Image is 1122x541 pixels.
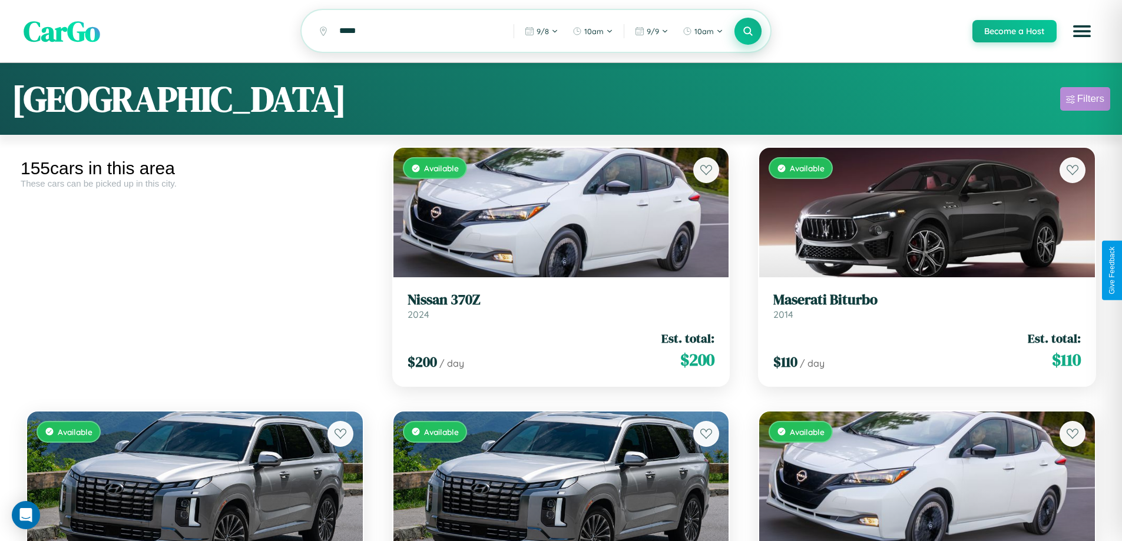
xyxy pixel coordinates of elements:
a: Nissan 370Z2024 [408,291,715,320]
div: 155 cars in this area [21,158,369,178]
span: Est. total: [661,330,714,347]
h1: [GEOGRAPHIC_DATA] [12,75,346,123]
button: 10am [677,22,729,41]
div: Give Feedback [1108,247,1116,294]
span: 2024 [408,308,429,320]
button: 10am [567,22,619,41]
h3: Nissan 370Z [408,291,715,308]
span: Available [790,163,825,173]
button: Filters [1060,87,1110,111]
span: 2014 [773,308,793,320]
span: Available [424,427,459,437]
span: CarGo [24,12,100,51]
span: 10am [584,26,604,36]
span: / day [439,357,464,369]
span: / day [800,357,825,369]
span: 9 / 8 [537,26,549,36]
span: Available [424,163,459,173]
h3: Maserati Biturbo [773,291,1081,308]
span: $ 200 [680,348,714,371]
button: 9/9 [629,22,674,41]
button: Open menu [1065,15,1098,48]
span: $ 110 [773,352,797,371]
span: Est. total: [1028,330,1081,347]
button: 9/8 [519,22,564,41]
span: 10am [694,26,714,36]
div: These cars can be picked up in this city. [21,178,369,188]
div: Open Intercom Messenger [12,501,40,529]
span: Available [790,427,825,437]
span: Available [58,427,92,437]
a: Maserati Biturbo2014 [773,291,1081,320]
span: $ 200 [408,352,437,371]
span: $ 110 [1052,348,1081,371]
div: Filters [1077,93,1104,105]
button: Become a Host [972,20,1057,42]
span: 9 / 9 [647,26,659,36]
